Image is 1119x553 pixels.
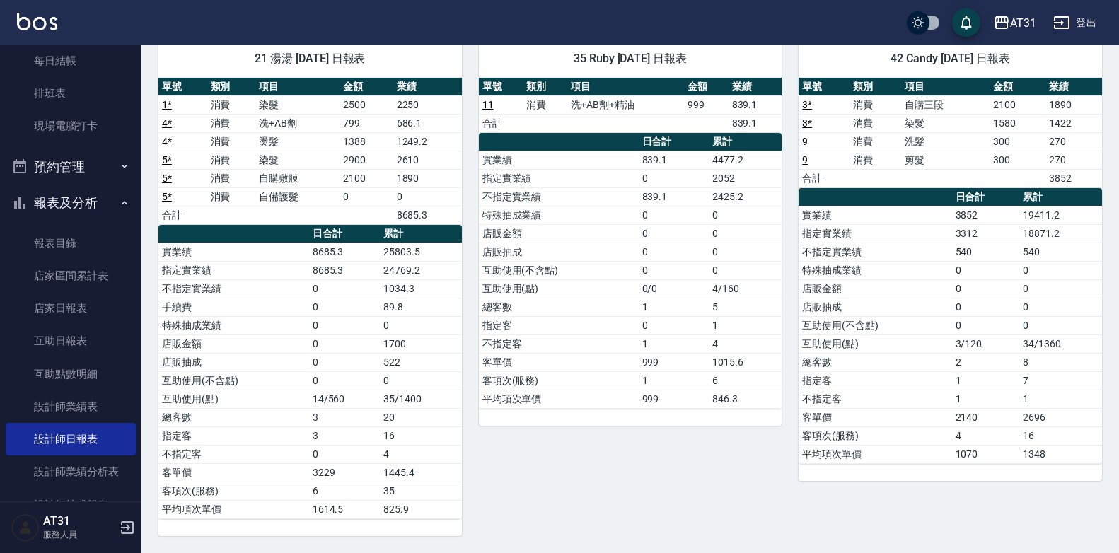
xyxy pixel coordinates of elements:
[340,169,393,187] td: 2100
[309,243,381,261] td: 8685.3
[6,292,136,325] a: 店家日報表
[309,261,381,279] td: 8685.3
[158,463,309,482] td: 客單價
[175,52,445,66] span: 21 湯湯 [DATE] 日報表
[158,500,309,518] td: 平均項次單價
[309,390,381,408] td: 14/560
[1019,224,1102,243] td: 18871.2
[479,187,639,206] td: 不指定實業績
[1019,206,1102,224] td: 19411.2
[850,78,900,96] th: 類別
[1019,390,1102,408] td: 1
[158,334,309,353] td: 店販金額
[393,95,462,114] td: 2250
[479,243,639,261] td: 店販抽成
[952,279,1019,298] td: 0
[479,390,639,408] td: 平均項次單價
[952,334,1019,353] td: 3/120
[952,298,1019,316] td: 0
[709,243,782,261] td: 0
[158,78,207,96] th: 單號
[6,325,136,357] a: 互助日報表
[158,408,309,426] td: 總客數
[987,8,1042,37] button: AT31
[479,78,782,133] table: a dense table
[340,132,393,151] td: 1388
[482,99,494,110] a: 11
[158,445,309,463] td: 不指定客
[479,279,639,298] td: 互助使用(點)
[1019,426,1102,445] td: 16
[309,482,381,500] td: 6
[207,151,256,169] td: 消費
[380,500,461,518] td: 825.9
[567,78,684,96] th: 項目
[6,489,136,521] a: 設計師抽成報表
[639,206,709,224] td: 0
[729,95,782,114] td: 839.1
[6,227,136,260] a: 報表目錄
[6,110,136,142] a: 現場電腦打卡
[340,151,393,169] td: 2900
[393,187,462,206] td: 0
[1045,78,1102,96] th: 業績
[479,371,639,390] td: 客項次(服務)
[990,95,1046,114] td: 2100
[709,224,782,243] td: 0
[479,353,639,371] td: 客單價
[1045,132,1102,151] td: 270
[1019,188,1102,206] th: 累計
[380,353,461,371] td: 522
[43,514,115,528] h5: AT31
[207,169,256,187] td: 消費
[799,408,951,426] td: 客單價
[1019,298,1102,316] td: 0
[1045,114,1102,132] td: 1422
[709,133,782,151] th: 累計
[479,334,639,353] td: 不指定客
[380,279,461,298] td: 1034.3
[901,95,990,114] td: 自購三段
[158,426,309,445] td: 指定客
[158,225,462,519] table: a dense table
[479,133,782,409] table: a dense table
[799,243,951,261] td: 不指定實業績
[1019,334,1102,353] td: 34/1360
[799,261,951,279] td: 特殊抽成業績
[952,445,1019,463] td: 1070
[639,169,709,187] td: 0
[158,243,309,261] td: 實業績
[380,298,461,316] td: 89.8
[479,224,639,243] td: 店販金額
[567,95,684,114] td: 洗+AB劑+精油
[158,390,309,408] td: 互助使用(點)
[158,482,309,500] td: 客項次(服務)
[158,316,309,334] td: 特殊抽成業績
[6,45,136,77] a: 每日結帳
[309,225,381,243] th: 日合計
[1019,353,1102,371] td: 8
[952,408,1019,426] td: 2140
[309,279,381,298] td: 0
[639,133,709,151] th: 日合計
[952,426,1019,445] td: 4
[479,114,523,132] td: 合計
[1019,243,1102,261] td: 540
[6,260,136,292] a: 店家區間累計表
[479,169,639,187] td: 指定實業績
[380,408,461,426] td: 20
[709,187,782,206] td: 2425.2
[479,316,639,334] td: 指定客
[309,334,381,353] td: 0
[802,136,808,147] a: 9
[639,243,709,261] td: 0
[340,114,393,132] td: 799
[255,95,340,114] td: 染髮
[952,353,1019,371] td: 2
[901,78,990,96] th: 項目
[393,151,462,169] td: 2610
[6,358,136,390] a: 互助點數明細
[479,78,523,96] th: 單號
[255,151,340,169] td: 染髮
[709,279,782,298] td: 4/160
